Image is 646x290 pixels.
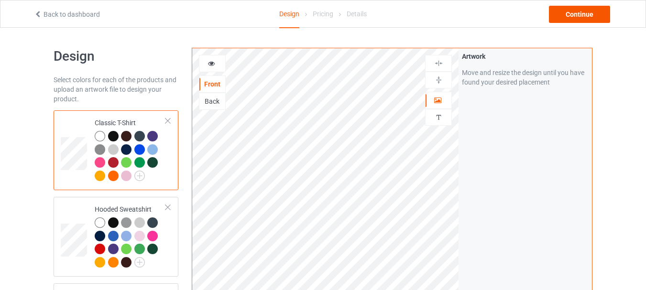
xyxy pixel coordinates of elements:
[313,0,333,27] div: Pricing
[34,11,100,18] a: Back to dashboard
[95,144,105,155] img: heather_texture.png
[347,0,367,27] div: Details
[54,75,178,104] div: Select colors for each of the products and upload an artwork file to design your product.
[279,0,299,28] div: Design
[54,110,178,190] div: Classic T-Shirt
[434,113,443,122] img: svg%3E%0A
[434,75,443,85] img: svg%3E%0A
[54,197,178,277] div: Hooded Sweatshirt
[134,257,145,268] img: svg+xml;base64,PD94bWwgdmVyc2lvbj0iMS4wIiBlbmNvZGluZz0iVVRGLTgiPz4KPHN2ZyB3aWR0aD0iMjJweCIgaGVpZ2...
[462,52,589,61] div: Artwork
[462,68,589,87] div: Move and resize the design until you have found your desired placement
[54,48,178,65] h1: Design
[199,97,225,106] div: Back
[95,118,166,180] div: Classic T-Shirt
[549,6,610,23] div: Continue
[95,204,166,267] div: Hooded Sweatshirt
[134,171,145,181] img: svg+xml;base64,PD94bWwgdmVyc2lvbj0iMS4wIiBlbmNvZGluZz0iVVRGLTgiPz4KPHN2ZyB3aWR0aD0iMjJweCIgaGVpZ2...
[199,79,225,89] div: Front
[434,59,443,68] img: svg%3E%0A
